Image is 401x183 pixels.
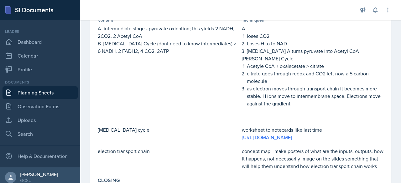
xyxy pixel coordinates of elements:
[242,55,383,62] p: [PERSON_NAME] Cycle
[242,147,383,170] p: concept map - make posters of what are the inputs, outputs, how it happens, not necessarily image...
[98,147,239,155] p: electron transport chain
[247,70,383,85] p: citrate goes through redox and CO2 left now a 5 carbon molecule
[3,114,78,126] a: Uploads
[247,32,383,40] p: loses CO2
[3,49,78,62] a: Calendar
[242,126,383,134] p: worksheet to notecards like last time
[3,150,78,162] div: Help & Documentation
[3,100,78,113] a: Observation Forms
[242,17,383,23] div: Techniques
[3,79,78,85] div: Documents
[20,171,58,177] div: [PERSON_NAME]
[98,126,239,134] p: [MEDICAL_DATA] cycle
[247,47,383,55] p: [MEDICAL_DATA] A turns pyruvate into Acetyl CoA
[3,128,78,140] a: Search
[3,86,78,99] a: Planning Sheets
[98,17,239,23] div: Content
[242,134,292,141] a: [URL][DOMAIN_NAME]
[3,29,78,34] div: Leader
[98,40,239,55] p: B. [MEDICAL_DATA] Cycle (dont need to know intermediates) > 6 NADH, 2 FADH2, 4 CO2, 2ATP
[242,25,383,32] p: A.
[3,36,78,48] a: Dashboard
[247,62,383,70] p: Acetyle CoA + oxalacetate > citrate
[98,25,239,40] p: A. intermediate stage - pyruvate oxidation; this yields 2 NADH, 2CO2, 2 Acetyl CoA
[247,40,383,47] p: Loses H to to NAD
[247,85,383,107] p: as electron moves through transport chain it becomes more stable. H ions move to intermembrane sp...
[3,63,78,76] a: Profile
